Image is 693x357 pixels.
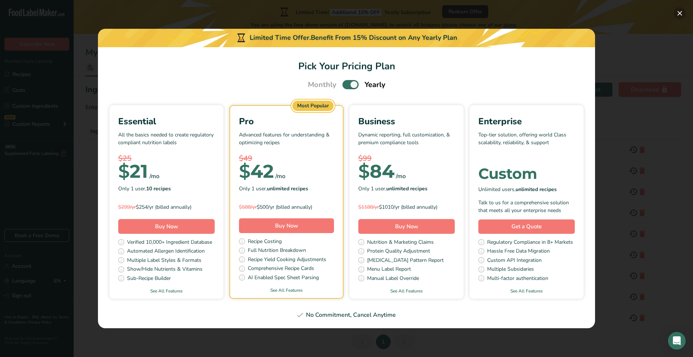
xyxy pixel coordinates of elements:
[248,264,314,274] span: Comprehensive Recipe Cards
[267,185,308,192] b: unlimited recipes
[118,204,136,211] span: $299/yr
[478,166,575,181] div: Custom
[155,223,178,230] span: Buy Now
[349,288,464,294] a: See All Features
[118,203,215,211] div: $254/yr (billed annually)
[396,172,406,181] div: /mo
[478,186,557,193] span: Unlimited users,
[292,101,334,111] div: Most Popular
[367,247,430,256] span: Protein Quality Adjustment
[118,115,215,128] div: Essential
[386,185,428,192] b: unlimited recipes
[248,238,282,247] span: Recipe Costing
[239,115,334,128] div: Pro
[308,79,337,90] span: Monthly
[478,199,575,214] div: Talk to us for a comprehensive solution that meets all your enterprise needs
[358,131,455,153] p: Dynamic reporting, full customization, & premium compliance tools
[487,247,550,256] span: Hassle Free Data Migration
[239,204,257,211] span: $588/yr
[358,164,394,179] div: 84
[118,185,171,193] span: Only 1 user,
[469,288,584,294] a: See All Features
[248,274,319,283] span: AI Enabled Spec Sheet Parsing
[239,160,250,183] span: $
[367,238,434,247] span: Nutrition & Marketing Claims
[367,265,411,274] span: Menu Label Report
[107,59,586,73] h1: Pick Your Pricing Plan
[358,219,455,234] button: Buy Now
[127,238,212,247] span: Verified 10,000+ Ingredient Database
[365,79,386,90] span: Yearly
[478,131,575,153] p: Top-tier solution, offering world Class scalability, reliability, & support
[149,172,159,181] div: /mo
[239,131,334,153] p: Advanced features for understanding & optimizing recipes
[358,160,370,183] span: $
[275,172,285,181] div: /mo
[248,246,306,256] span: Full Nutrition Breakdown
[127,265,203,274] span: Show/Hide Nutrients & Vitamins
[511,222,542,231] span: Get a Quote
[98,29,595,47] div: Limited Time Offer.
[109,288,224,294] a: See All Features
[118,219,215,234] button: Buy Now
[118,160,130,183] span: $
[668,332,686,350] div: Open Intercom Messenger
[118,153,215,164] div: $25
[248,256,326,265] span: Recipe Yield Cooking Adjustments
[478,115,575,128] div: Enterprise
[367,274,419,284] span: Manual Label Override
[127,247,205,256] span: Automated Allergen Identification
[478,219,575,234] a: Get a Quote
[487,274,548,284] span: Multi-factor authentication
[367,256,444,266] span: [MEDICAL_DATA] Pattern Report
[395,223,418,230] span: Buy Now
[487,238,573,247] span: Regulatory Compliance in 8+ Markets
[487,256,542,266] span: Custom API Integration
[311,33,457,43] div: Benefit From 15% Discount on Any Yearly Plan
[127,274,171,284] span: Sub-Recipe Builder
[107,311,586,319] div: No Commitment, Cancel Anytime
[358,115,455,128] div: Business
[358,203,455,211] div: $1010/yr (billed annually)
[358,185,428,193] span: Only 1 user,
[487,265,534,274] span: Multiple Subsidaries
[239,164,274,179] div: 42
[358,204,379,211] span: $1188/yr
[239,153,334,164] div: $49
[275,222,298,229] span: Buy Now
[118,131,215,153] p: All the basics needed to create regulatory compliant nutrition labels
[239,185,308,193] span: Only 1 user,
[358,153,455,164] div: $99
[146,185,171,192] b: 10 recipes
[230,287,343,294] a: See All Features
[239,218,334,233] button: Buy Now
[127,256,201,266] span: Multiple Label Styles & Formats
[516,186,557,193] b: unlimited recipes
[118,164,148,179] div: 21
[239,203,334,211] div: $500/yr (billed annually)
